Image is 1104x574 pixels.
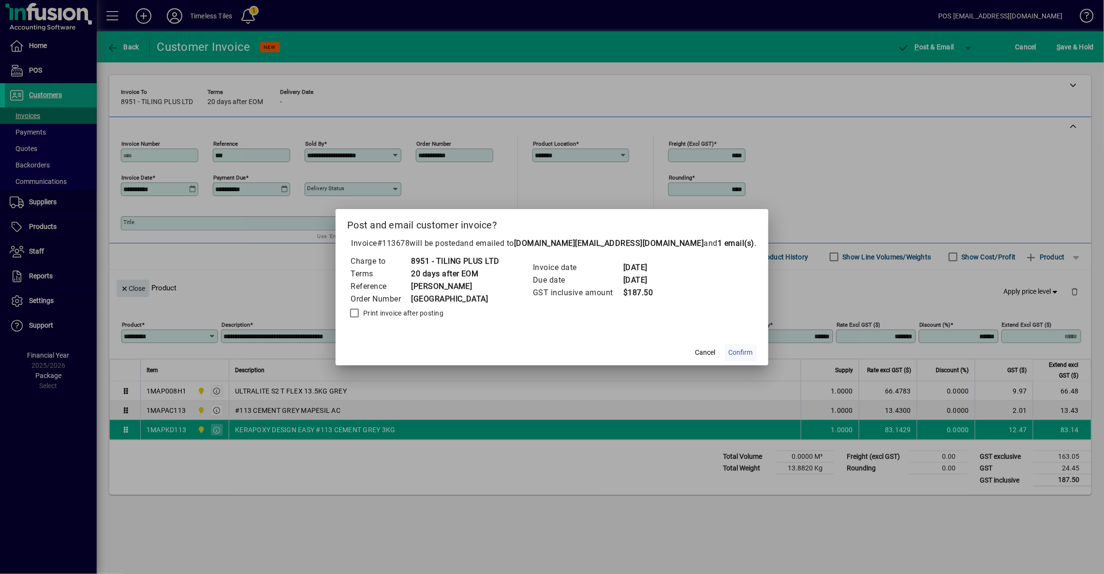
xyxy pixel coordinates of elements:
[514,239,704,248] b: [DOMAIN_NAME][EMAIL_ADDRESS][DOMAIN_NAME]
[532,274,623,287] td: Due date
[725,344,757,362] button: Confirm
[695,347,716,358] span: Cancel
[690,344,721,362] button: Cancel
[411,280,500,293] td: [PERSON_NAME]
[623,261,662,274] td: [DATE]
[729,347,753,358] span: Confirm
[411,293,500,305] td: [GEOGRAPHIC_DATA]
[532,287,623,299] td: GST inclusive amount
[623,274,662,287] td: [DATE]
[350,255,411,268] td: Charge to
[350,280,411,293] td: Reference
[704,239,755,248] span: and
[411,268,500,280] td: 20 days after EOM
[347,238,757,249] p: Invoice will be posted .
[623,287,662,299] td: $187.50
[361,308,443,318] label: Print invoice after posting
[336,209,768,237] h2: Post and email customer invoice?
[350,268,411,280] td: Terms
[377,239,410,248] span: #113678
[350,293,411,305] td: Order Number
[532,261,623,274] td: Invoice date
[460,239,754,248] span: and emailed to
[718,239,754,248] b: 1 email(s)
[411,255,500,268] td: 8951 - TILING PLUS LTD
